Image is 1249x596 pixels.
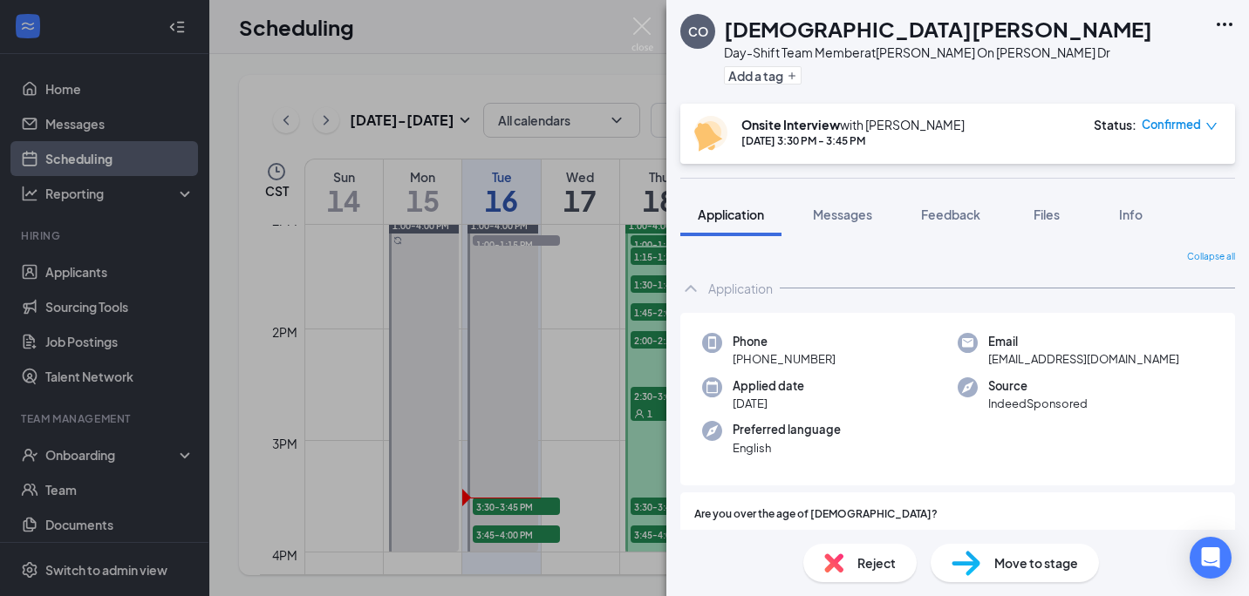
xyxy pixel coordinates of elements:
[994,553,1078,572] span: Move to stage
[741,116,965,133] div: with [PERSON_NAME]
[1205,120,1218,132] span: down
[857,553,896,572] span: Reject
[921,207,980,222] span: Feedback
[698,207,764,222] span: Application
[813,207,872,222] span: Messages
[724,14,1152,44] h1: [DEMOGRAPHIC_DATA][PERSON_NAME]
[988,350,1179,368] span: [EMAIL_ADDRESS][DOMAIN_NAME]
[724,66,802,85] button: PlusAdd a tag
[1187,250,1235,264] span: Collapse all
[1214,14,1235,35] svg: Ellipses
[988,395,1088,412] span: IndeedSponsored
[733,350,836,368] span: [PHONE_NUMBER]
[733,421,841,438] span: Preferred language
[733,439,841,457] span: English
[724,44,1152,61] div: Day-Shift Team Member at [PERSON_NAME] On [PERSON_NAME] Dr
[733,395,804,412] span: [DATE]
[1094,116,1136,133] div: Status :
[741,133,965,148] div: [DATE] 3:30 PM - 3:45 PM
[1190,537,1232,579] div: Open Intercom Messenger
[733,377,804,395] span: Applied date
[787,71,797,81] svg: Plus
[680,278,701,299] svg: ChevronUp
[1119,207,1143,222] span: Info
[1142,116,1201,133] span: Confirmed
[1034,207,1060,222] span: Files
[733,333,836,350] span: Phone
[988,377,1088,395] span: Source
[741,117,840,132] b: Onsite Interview
[694,506,938,523] span: Are you over the age of [DEMOGRAPHIC_DATA]?
[988,333,1179,350] span: Email
[688,23,708,40] div: CO
[708,280,773,297] div: Application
